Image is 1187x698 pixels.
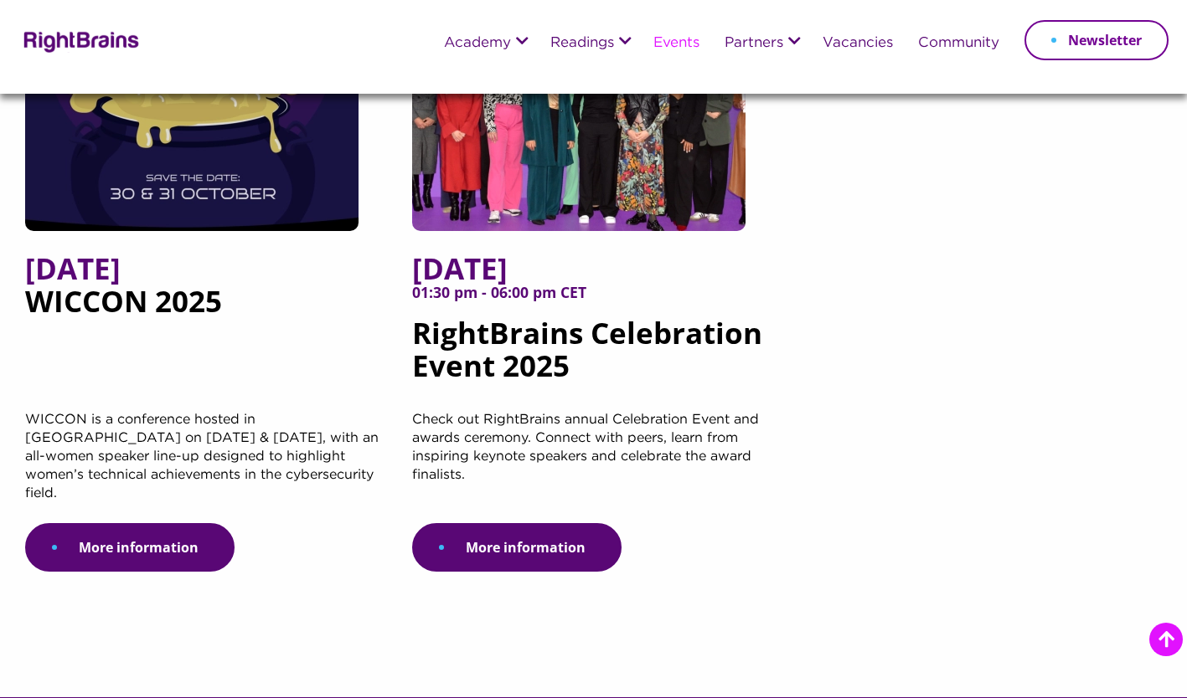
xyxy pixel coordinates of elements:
[25,252,387,285] span: [DATE]
[412,285,774,316] span: 01:30 pm - 06:00 pm CET
[25,252,387,411] h5: WICCON 2025
[1024,20,1169,60] a: Newsletter
[444,36,511,51] a: Academy
[823,36,893,51] a: Vacancies
[25,523,235,572] a: More information
[18,28,140,53] img: Rightbrains
[412,411,774,523] p: Check out RightBrains annual Celebration Event and awards ceremony. Connect with peers, learn fro...
[412,252,774,411] h5: RightBrains Celebration Event 2025
[25,411,387,523] p: WICCON is a conference hosted in [GEOGRAPHIC_DATA] on [DATE] & [DATE], with an all-women speaker ...
[653,36,699,51] a: Events
[725,36,783,51] a: Partners
[918,36,999,51] a: Community
[412,523,622,572] a: More information
[550,36,614,51] a: Readings
[412,252,774,285] span: [DATE]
